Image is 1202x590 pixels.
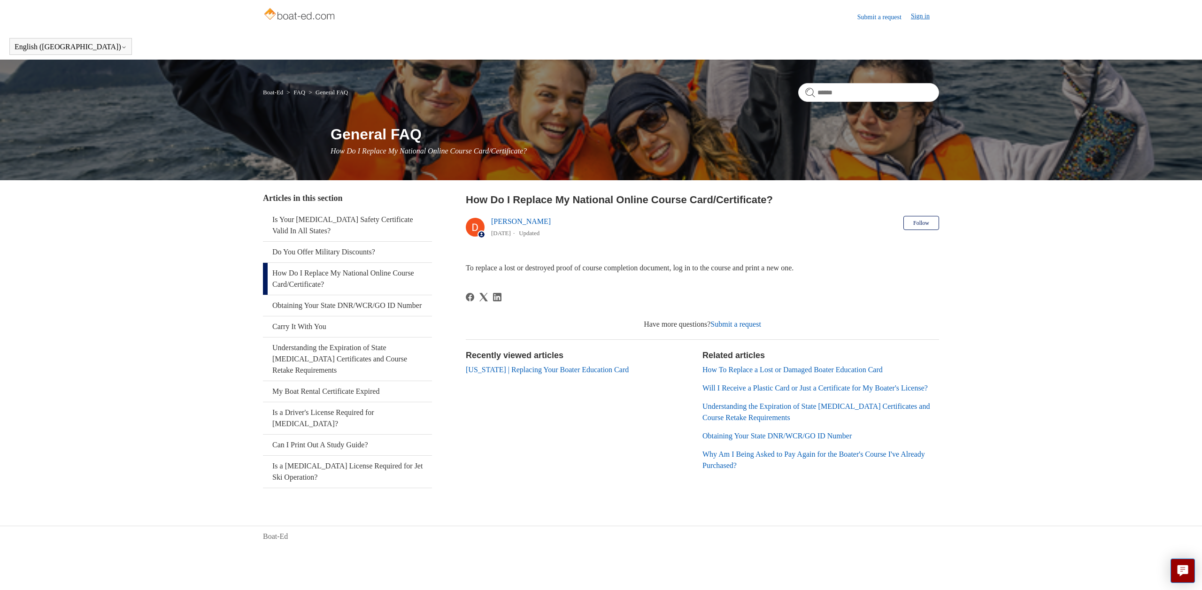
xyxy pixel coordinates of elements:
a: [PERSON_NAME] [491,217,551,225]
a: Is a [MEDICAL_DATA] License Required for Jet Ski Operation? [263,456,432,488]
a: X Corp [479,293,488,301]
svg: Share this page on X Corp [479,293,488,301]
a: Understanding the Expiration of State [MEDICAL_DATA] Certificates and Course Retake Requirements [263,337,432,381]
a: Submit a request [710,320,761,328]
div: Have more questions? [466,319,939,330]
li: Updated [519,230,539,237]
button: Live chat [1171,559,1195,583]
a: My Boat Rental Certificate Expired [263,381,432,402]
a: [US_STATE] | Replacing Your Boater Education Card [466,366,629,374]
button: Follow Article [903,216,939,230]
a: Is a Driver's License Required for [MEDICAL_DATA]? [263,402,432,434]
a: Submit a request [857,12,911,22]
a: Do You Offer Military Discounts? [263,242,432,262]
a: Obtaining Your State DNR/WCR/GO ID Number [702,432,852,440]
span: To replace a lost or destroyed proof of course completion document, log in to the course and prin... [466,264,794,272]
li: Boat-Ed [263,89,285,96]
a: How Do I Replace My National Online Course Card/Certificate? [263,263,432,295]
svg: Share this page on LinkedIn [493,293,501,301]
a: Why Am I Being Asked to Pay Again for the Boater's Course I've Already Purchased? [702,450,925,469]
input: Search [798,83,939,102]
a: Sign in [911,11,939,23]
a: How To Replace a Lost or Damaged Boater Education Card [702,366,883,374]
a: FAQ [293,89,305,96]
a: Will I Receive a Plastic Card or Just a Certificate for My Boater's License? [702,384,928,392]
a: Facebook [466,293,474,301]
time: 03/01/2024, 17:03 [491,230,511,237]
a: Understanding the Expiration of State [MEDICAL_DATA] Certificates and Course Retake Requirements [702,402,930,421]
li: General FAQ [307,89,348,96]
a: Boat-Ed [263,531,288,542]
a: LinkedIn [493,293,501,301]
svg: Share this page on Facebook [466,293,474,301]
a: Is Your [MEDICAL_DATA] Safety Certificate Valid In All States? [263,209,432,241]
a: Boat-Ed [263,89,283,96]
a: Obtaining Your State DNR/WCR/GO ID Number [263,295,432,316]
a: Carry It With You [263,316,432,337]
a: Can I Print Out A Study Guide? [263,435,432,455]
li: FAQ [285,89,307,96]
a: General FAQ [316,89,348,96]
h1: General FAQ [331,123,939,146]
button: English ([GEOGRAPHIC_DATA]) [15,43,127,51]
h2: Recently viewed articles [466,349,693,362]
span: How Do I Replace My National Online Course Card/Certificate? [331,147,527,155]
h2: How Do I Replace My National Online Course Card/Certificate? [466,192,939,207]
h2: Related articles [702,349,939,362]
span: Articles in this section [263,193,342,203]
img: Boat-Ed Help Center home page [263,6,338,24]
